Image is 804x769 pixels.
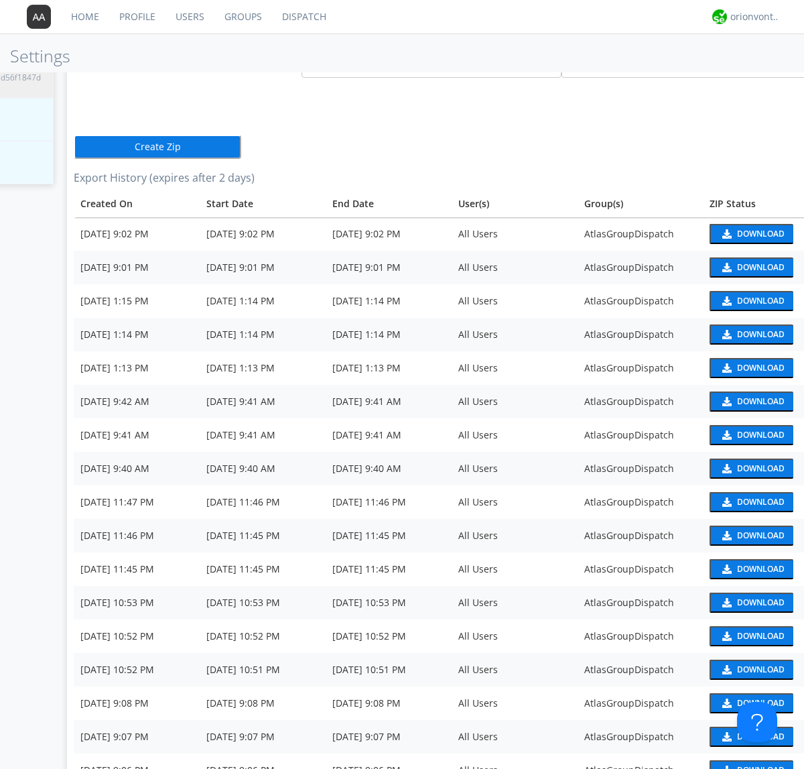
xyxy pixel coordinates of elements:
[206,462,319,475] div: [DATE] 9:40 AM
[80,495,193,509] div: [DATE] 11:47 PM
[720,363,732,373] img: download media button
[584,428,697,442] div: AtlasGroupDispatch
[206,730,319,744] div: [DATE] 9:07 PM
[737,398,785,406] div: Download
[332,395,445,408] div: [DATE] 9:41 AM
[710,324,793,345] button: Download
[710,626,793,646] button: Download
[720,732,732,742] img: download media button
[74,135,241,159] button: Create Zip
[720,330,732,339] img: download media button
[458,529,571,542] div: All Users
[458,395,571,408] div: All Users
[74,190,200,217] th: Toggle SortBy
[458,462,571,475] div: All Users
[720,699,732,708] img: download media button
[584,294,697,308] div: AtlasGroupDispatch
[578,190,703,217] th: Group(s)
[206,227,319,241] div: [DATE] 9:02 PM
[710,492,793,512] button: Download
[458,261,571,274] div: All Users
[458,563,571,576] div: All Users
[737,431,785,439] div: Download
[737,565,785,573] div: Download
[737,532,785,540] div: Download
[206,361,319,375] div: [DATE] 1:13 PM
[332,227,445,241] div: [DATE] 9:02 PM
[458,495,571,509] div: All Users
[720,531,732,540] img: download media button
[720,464,732,473] img: download media button
[710,693,793,713] button: Download
[737,465,785,473] div: Download
[332,261,445,274] div: [DATE] 9:01 PM
[206,630,319,643] div: [DATE] 10:52 PM
[80,529,193,542] div: [DATE] 11:46 PM
[710,291,793,311] button: Download
[200,190,326,217] th: Toggle SortBy
[452,190,578,217] th: User(s)
[720,296,732,306] img: download media button
[332,730,445,744] div: [DATE] 9:07 PM
[584,630,697,643] div: AtlasGroupDispatch
[332,428,445,442] div: [DATE] 9:41 AM
[710,425,793,445] button: Download
[720,665,732,674] img: download media button
[332,361,445,375] div: [DATE] 1:13 PM
[80,428,193,442] div: [DATE] 9:41 AM
[710,526,793,546] button: Download
[720,263,732,272] img: download media button
[326,190,452,217] th: Toggle SortBy
[710,358,793,378] button: Download
[720,229,732,239] img: download media button
[206,697,319,710] div: [DATE] 9:08 PM
[584,697,697,710] div: AtlasGroupDispatch
[458,630,571,643] div: All Users
[720,430,732,440] img: download media button
[80,361,193,375] div: [DATE] 1:13 PM
[80,630,193,643] div: [DATE] 10:52 PM
[584,663,697,676] div: AtlasGroupDispatch
[737,263,785,272] div: Download
[80,328,193,341] div: [DATE] 1:14 PM
[332,328,445,341] div: [DATE] 1:14 PM
[332,596,445,609] div: [DATE] 10:53 PM
[710,224,793,244] button: Download
[458,361,571,375] div: All Users
[458,730,571,744] div: All Users
[206,328,319,341] div: [DATE] 1:14 PM
[332,630,445,643] div: [DATE] 10:52 PM
[737,331,785,339] div: Download
[720,632,732,641] img: download media button
[712,9,727,24] img: 29d36aed6fa347d5a1537e7736e6aa13
[458,428,571,442] div: All Users
[80,563,193,576] div: [DATE] 11:45 PM
[710,727,793,747] button: Download
[206,663,319,676] div: [DATE] 10:51 PM
[80,294,193,308] div: [DATE] 1:15 PM
[720,497,732,507] img: download media button
[737,699,785,707] div: Download
[710,459,793,479] button: Download
[584,563,697,576] div: AtlasGroupDispatch
[206,529,319,542] div: [DATE] 11:45 PM
[737,498,785,506] div: Download
[737,666,785,674] div: Download
[80,663,193,676] div: [DATE] 10:52 PM
[710,392,793,412] button: Download
[80,462,193,475] div: [DATE] 9:40 AM
[27,5,51,29] img: 373638.png
[206,495,319,509] div: [DATE] 11:46 PM
[584,361,697,375] div: AtlasGroupDispatch
[80,697,193,710] div: [DATE] 9:08 PM
[730,10,781,23] div: orionvontas+atlas+automation+org2
[710,593,793,613] button: Download
[737,702,777,742] iframe: Toggle Customer Support
[584,529,697,542] div: AtlasGroupDispatch
[584,730,697,744] div: AtlasGroupDispatch
[584,462,697,475] div: AtlasGroupDispatch
[80,227,193,241] div: [DATE] 9:02 PM
[458,663,571,676] div: All Users
[80,730,193,744] div: [DATE] 9:07 PM
[80,596,193,609] div: [DATE] 10:53 PM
